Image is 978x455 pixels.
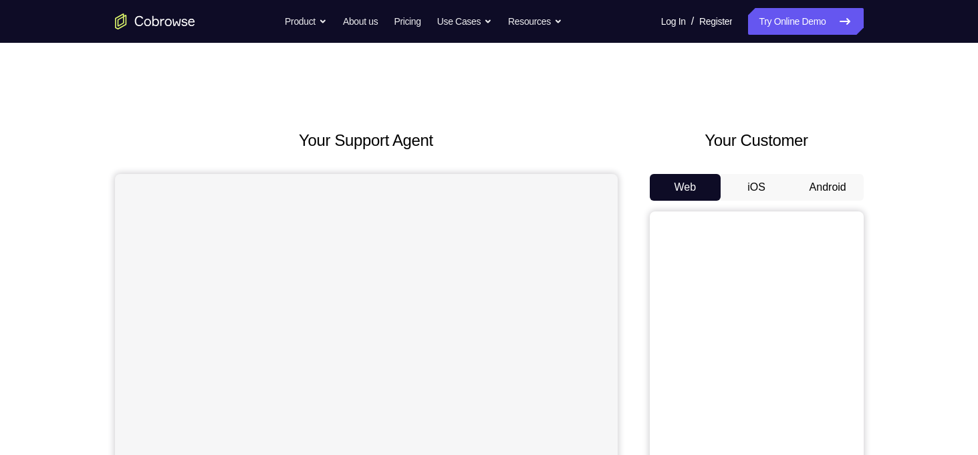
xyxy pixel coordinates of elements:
[343,8,378,35] a: About us
[115,128,618,153] h2: Your Support Agent
[115,13,195,29] a: Go to the home page
[748,8,863,35] a: Try Online Demo
[661,8,686,35] a: Log In
[792,174,864,201] button: Android
[437,8,492,35] button: Use Cases
[650,128,864,153] h2: Your Customer
[394,8,420,35] a: Pricing
[285,8,327,35] button: Product
[691,13,694,29] span: /
[650,174,721,201] button: Web
[699,8,732,35] a: Register
[721,174,792,201] button: iOS
[508,8,562,35] button: Resources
